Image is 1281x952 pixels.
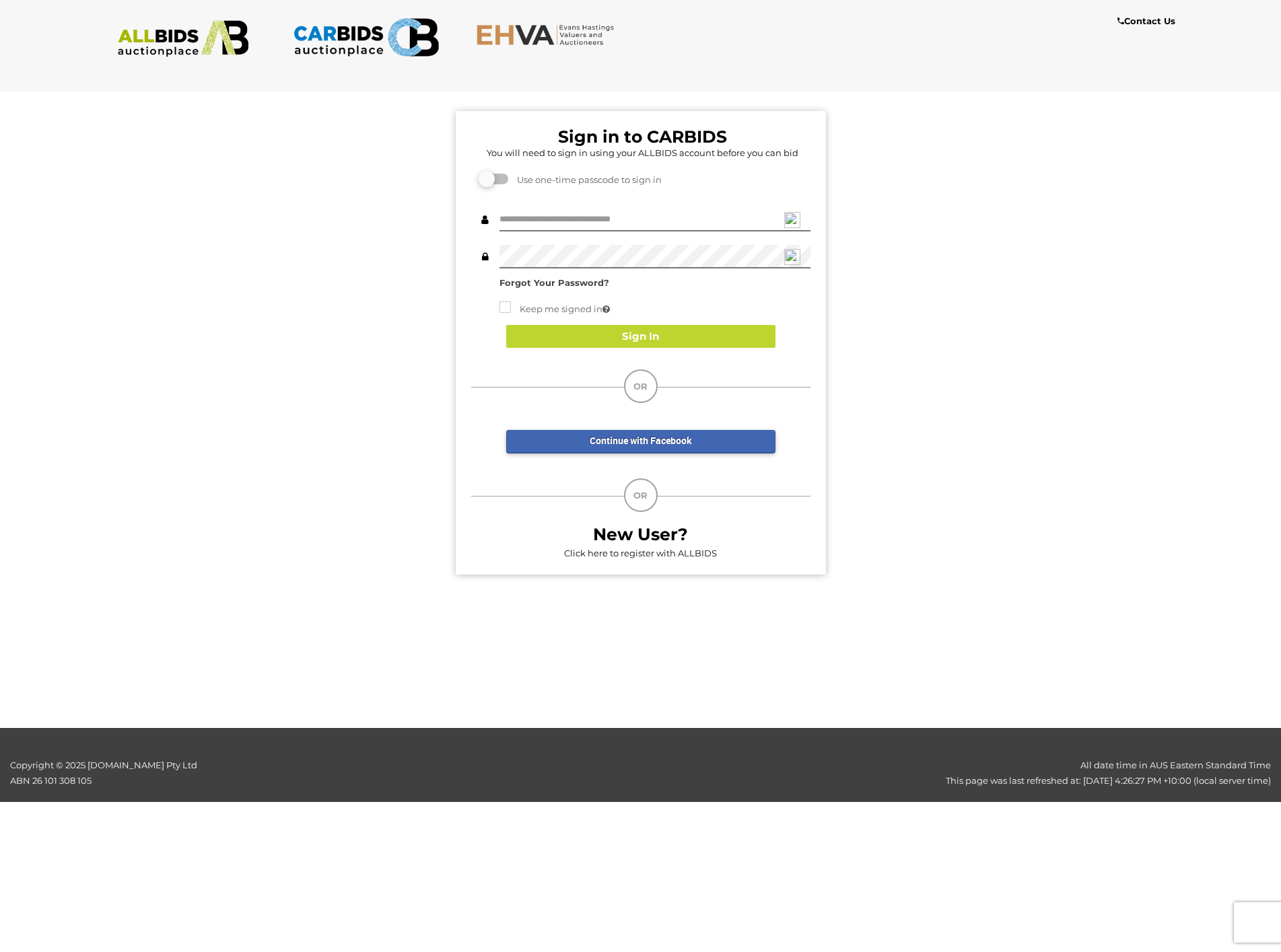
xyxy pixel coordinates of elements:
[506,325,775,349] button: Sign In
[1117,13,1179,29] a: Contact Us
[624,369,658,403] div: OR
[624,478,658,512] div: OR
[564,548,717,558] a: Click here to register with ALLBIDS
[558,126,727,147] b: Sign in to CARBIDS
[320,758,1281,789] div: All date time in AUS Eastern Standard Time This page was last refreshed at: [DATE] 4:26:27 PM +10...
[475,148,810,157] h5: You will need to sign in using your ALLBIDS account before you can bid
[476,24,622,46] img: EHVA.com.au
[510,174,662,185] span: Use one-time passcode to sign in
[784,249,800,265] img: npw-badge-icon-locked.svg
[499,301,610,317] label: Keep me signed in
[593,524,688,544] b: New User?
[784,212,800,228] img: npw-badge-icon-locked.svg
[506,430,775,453] a: Continue with Facebook
[293,13,439,61] img: CARBIDS.com.au
[499,277,609,288] a: Forgot Your Password?
[110,20,256,57] img: ALLBIDS.com.au
[1117,15,1175,26] b: Contact Us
